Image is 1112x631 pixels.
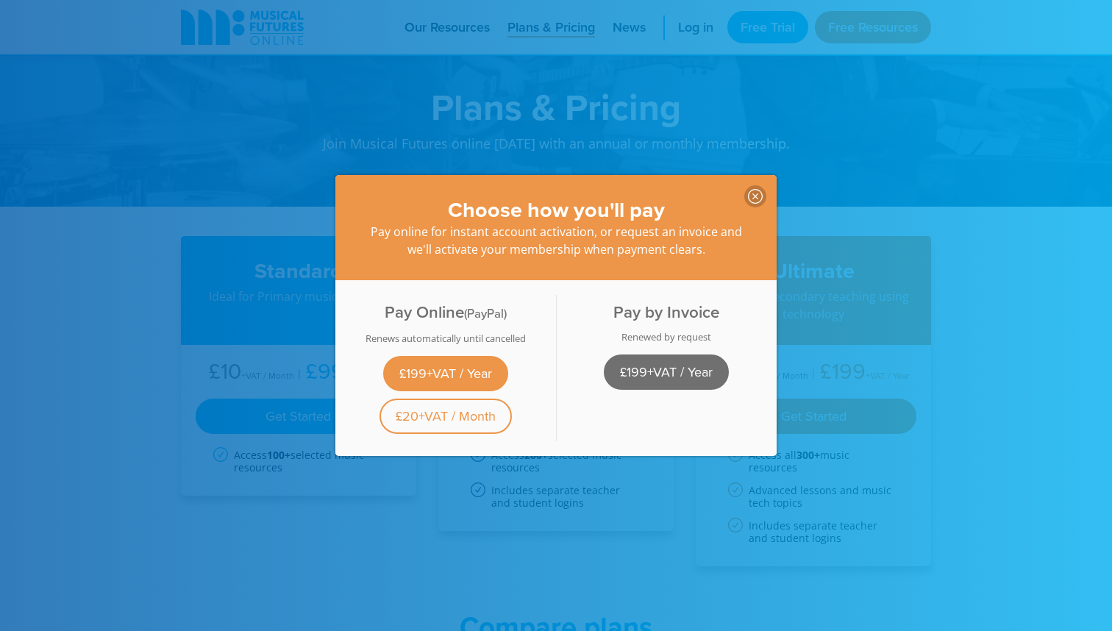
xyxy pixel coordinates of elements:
[383,356,508,391] a: £199+VAT / Year
[344,332,547,344] div: Renews automatically until cancelled
[565,331,768,343] div: Renewed by request
[379,399,512,434] a: £20+VAT / Month
[464,304,507,322] span: (PayPal)
[365,223,747,258] p: Pay online for instant account activation, or request an invoice and we'll activate your membersh...
[365,197,747,223] h3: Choose how you'll pay
[604,354,729,390] a: £199+VAT / Year
[344,302,547,324] h4: Pay Online
[565,302,768,322] h4: Pay by Invoice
